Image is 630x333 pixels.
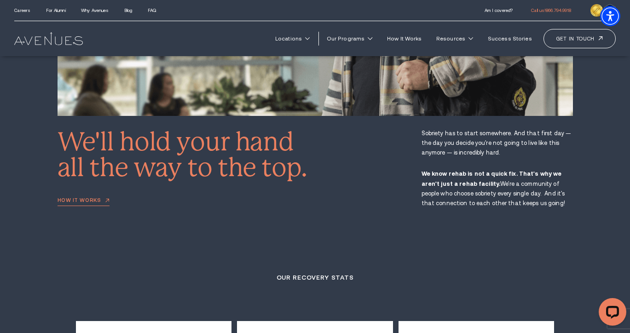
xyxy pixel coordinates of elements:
a: Our Programs [322,31,378,46]
div: Accessibility Menu [600,6,620,26]
strong: That's why we aren't just a rehab facility. [422,170,562,187]
a: Why Avenues [81,8,109,13]
h2: We'll hold your hand all the way to the top. [58,129,307,180]
h3: Our recovery stats [76,273,555,282]
a: Am I covered? [485,8,513,13]
a: How it works [58,198,110,206]
span: 866.794.9918 [546,8,571,13]
a: Success Stories [483,31,537,46]
a: call 866.794.9918 [531,8,571,13]
a: FAQ [148,8,156,13]
strong: We know rehab is not a quick fix. [422,170,518,177]
a: Locations [270,31,315,46]
p: We're a community of people who choose sobriety every single day. And it's that connection to eac... [422,169,573,208]
iframe: LiveChat chat widget [591,294,630,333]
a: For Alumni [46,8,66,13]
a: Resources [431,31,479,46]
a: Get in touch [543,29,616,49]
a: Careers [14,8,30,13]
a: Blog [124,8,132,13]
a: How It Works [382,31,427,46]
p: Sobriety has to start somewhere. And that first day — the day you decide you're not going to live... [422,129,573,158]
img: clock [590,4,603,17]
